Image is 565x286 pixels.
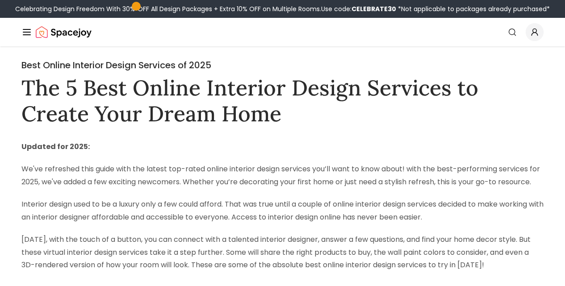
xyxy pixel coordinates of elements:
div: Celebrating Design Freedom With 30% OFF All Design Packages + Extra 10% OFF on Multiple Rooms. [15,4,550,13]
span: *Not applicable to packages already purchased* [396,4,550,13]
b: CELEBRATE30 [352,4,396,13]
img: Spacejoy Logo [36,23,92,41]
nav: Global [21,18,544,46]
span: Use code: [321,4,396,13]
p: We've refreshed this guide with the latest top-rated online interior design services you’ll want ... [21,163,544,189]
strong: Updated for 2025: [21,141,90,152]
h1: The 5 Best Online Interior Design Services to Create Your Dream Home [21,75,544,126]
p: Interior design used to be a luxury only a few could afford. That was true until a couple of onli... [21,198,544,224]
p: [DATE], with the touch of a button, you can connect with a talented interior designer, answer a f... [21,233,544,272]
h2: Best Online Interior Design Services of 2025 [21,59,544,71]
a: Spacejoy [36,23,92,41]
